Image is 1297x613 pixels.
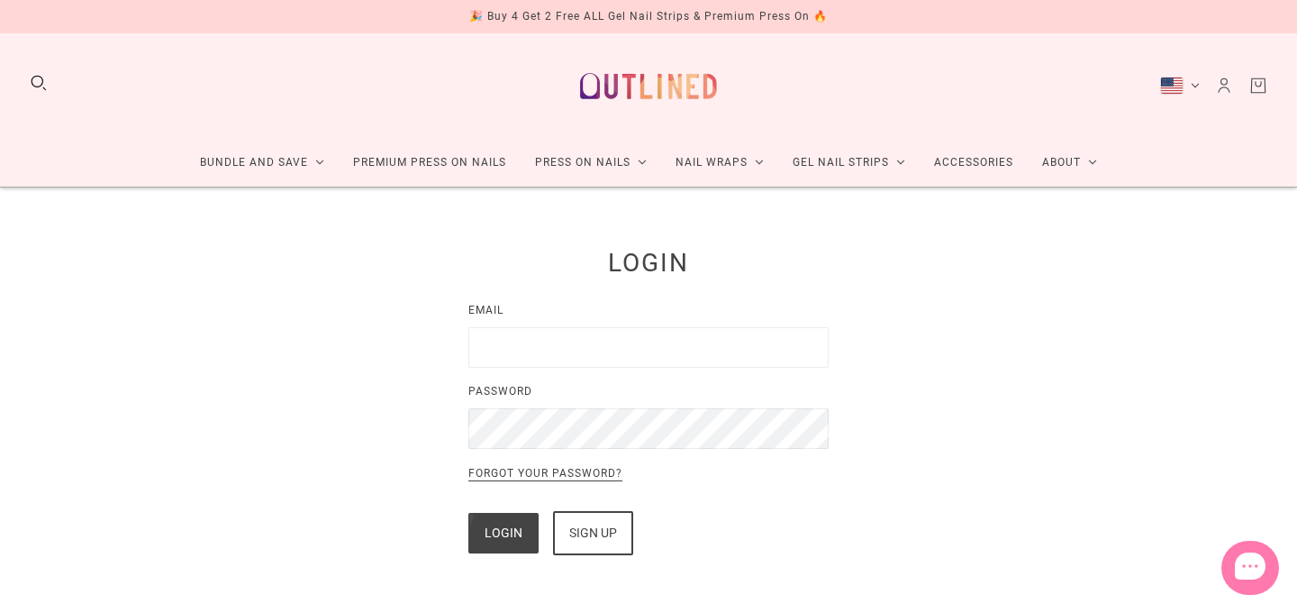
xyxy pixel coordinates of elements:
[920,139,1028,187] a: Accessories
[1028,139,1111,187] a: About
[468,301,829,327] label: Email
[468,513,539,554] button: Login
[778,139,920,187] a: Gel Nail Strips
[569,513,617,554] div: Sign up
[1214,76,1234,96] a: Account
[1248,76,1268,96] a: Cart
[186,139,339,187] a: Bundle and Save
[339,139,521,187] a: Premium Press On Nails
[468,468,622,481] a: Forgot your password?
[29,73,49,93] button: Search
[1160,77,1200,95] button: United States
[553,511,633,555] a: Sign up
[469,7,828,26] div: 🎉 Buy 4 Get 2 Free ALL Gel Nail Strips & Premium Press On 🔥
[468,247,829,306] h1: Login
[661,139,778,187] a: Nail Wraps
[569,48,728,124] a: Outlined
[468,382,829,408] label: Password
[521,139,661,187] a: Press On Nails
